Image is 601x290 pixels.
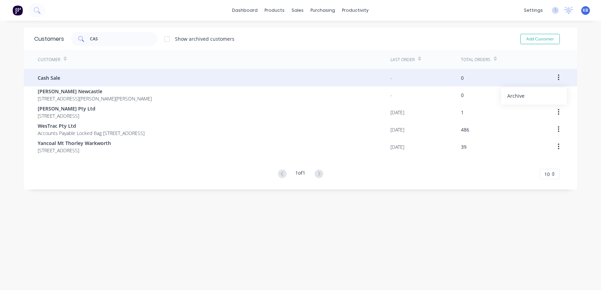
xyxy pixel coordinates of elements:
div: products [261,5,288,16]
button: Add Customer [520,34,560,44]
div: - [390,74,392,81]
div: [DATE] [390,109,404,116]
div: Last Order [390,57,415,63]
div: Archive [507,91,561,101]
div: - [390,91,392,99]
div: [DATE] [390,143,404,151]
a: dashboard [229,5,261,16]
div: productivity [339,5,372,16]
div: 39 [461,143,466,151]
div: settings [520,5,546,16]
div: 1 [461,109,464,116]
span: [STREET_ADDRESS] [38,112,95,119]
div: Show archived customers [175,35,234,42]
div: Customer [38,57,60,63]
span: [PERSON_NAME] Newcastle [38,88,152,95]
span: [PERSON_NAME] Pty Ltd [38,105,95,112]
div: Customers [34,35,64,43]
span: WesTrac Pty Ltd [38,122,145,129]
input: Search customers... [90,32,158,46]
div: [DATE] [390,126,404,133]
span: Cash Sale [38,74,60,81]
span: Yancoal Mt Thorley Warkworth [38,139,111,147]
span: KB [583,7,589,13]
span: Accounts Payable Locked Bag [STREET_ADDRESS] [38,129,145,137]
div: 1 of 1 [296,169,306,179]
div: 0 [461,91,464,99]
div: Total Orders [461,57,490,63]
span: [STREET_ADDRESS] [38,147,111,154]
span: [STREET_ADDRESS][PERSON_NAME][PERSON_NAME] [38,95,152,102]
div: purchasing [307,5,339,16]
span: 10 [544,171,550,178]
div: 486 [461,126,469,133]
div: sales [288,5,307,16]
div: 0 [461,74,464,81]
img: Factory [12,5,23,16]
